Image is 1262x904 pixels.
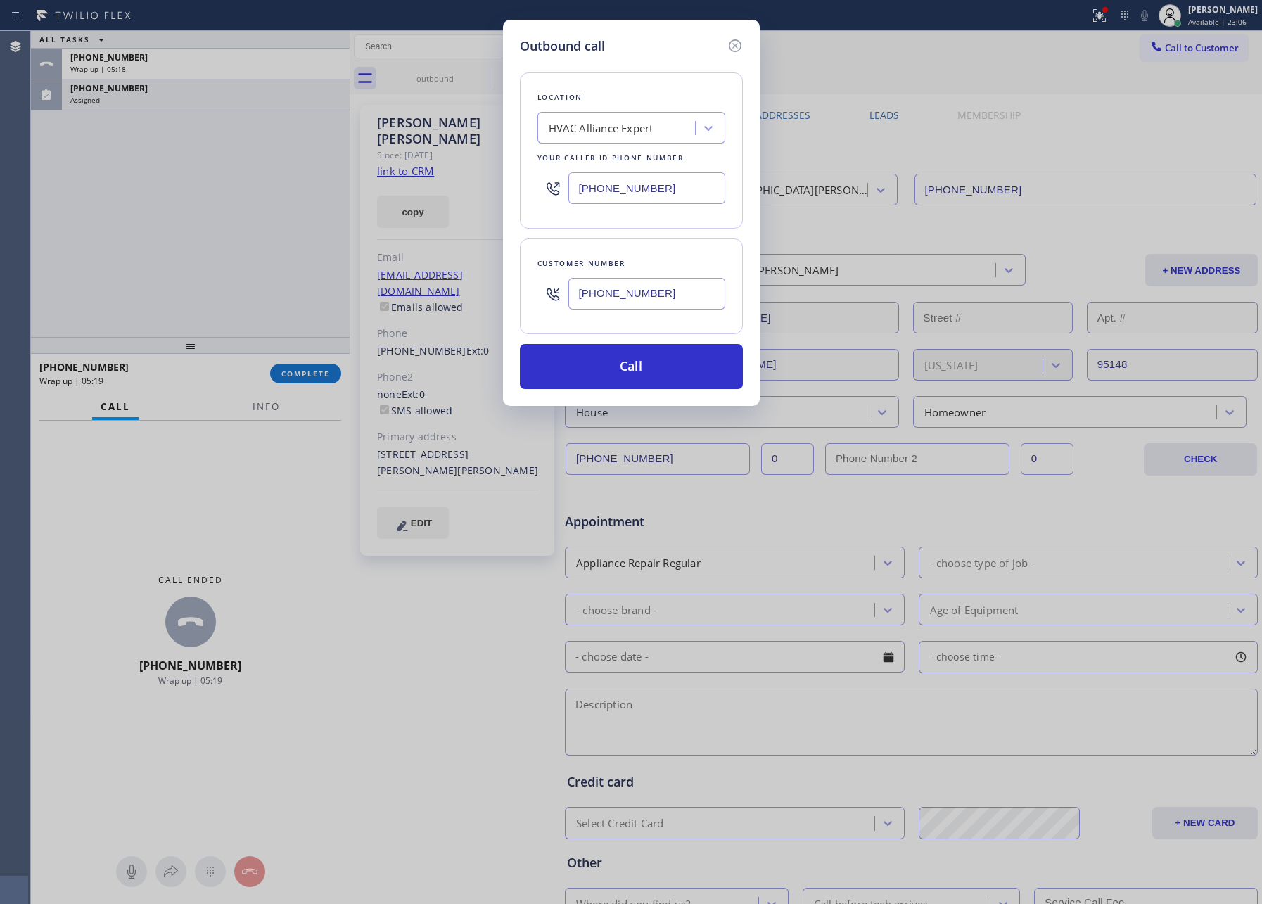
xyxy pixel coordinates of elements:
input: (123) 456-7890 [568,172,725,204]
div: Your caller id phone number [537,151,725,165]
h5: Outbound call [520,37,605,56]
div: Customer number [537,256,725,271]
div: HVAC Alliance Expert [549,120,654,136]
button: Call [520,344,743,389]
div: Location [537,90,725,105]
input: (123) 456-7890 [568,278,725,310]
